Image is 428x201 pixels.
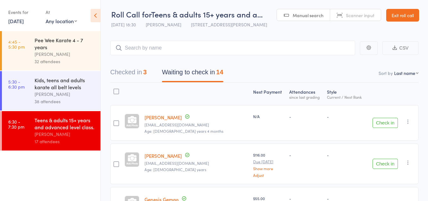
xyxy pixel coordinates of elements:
[2,31,100,70] a: 4:45 -5:30 pmPee Wee Karate 4 - 7 years[PERSON_NAME]32 attendees
[293,12,323,18] span: Manual search
[143,69,147,76] div: 3
[144,123,248,127] small: Nicstuckey@hotmail.com
[253,173,284,177] a: Adjust
[46,7,77,17] div: At
[394,70,415,76] div: Last name
[8,17,24,24] a: [DATE]
[144,161,248,165] small: m.creaative@outlook.com
[327,196,364,201] div: -
[35,58,95,65] div: 32 attendees
[386,9,419,22] a: Exit roll call
[46,17,77,24] div: Any location
[253,166,284,171] a: Show more
[191,21,267,28] span: [STREET_ADDRESS][PERSON_NAME]
[251,85,287,102] div: Next Payment
[35,50,95,58] div: [PERSON_NAME]
[327,95,364,99] div: Current / Next Rank
[2,71,100,111] a: 5:30 -6:30 pmKids, teens and adults karate all belt levels[PERSON_NAME]38 attendees
[110,65,147,82] button: Checked in3
[110,41,355,55] input: Search by name
[289,196,322,201] div: -
[253,114,284,119] div: N/A
[35,98,95,105] div: 38 attendees
[144,152,182,159] a: [PERSON_NAME]
[35,131,95,138] div: [PERSON_NAME]
[327,114,364,119] div: -
[8,39,25,49] time: 4:45 - 5:30 pm
[162,65,223,82] button: Waiting to check in14
[35,90,95,98] div: [PERSON_NAME]
[382,41,418,55] button: CSV
[253,152,284,177] div: $116.00
[35,77,95,90] div: Kids, teens and adults karate all belt levels
[289,114,322,119] div: -
[216,69,223,76] div: 14
[35,37,95,50] div: Pee Wee Karate 4 - 7 years
[324,85,367,102] div: Style
[287,85,324,102] div: Atten­dances
[8,79,25,89] time: 5:30 - 6:30 pm
[151,9,263,19] span: Teens & adults 15+ years and a…
[144,114,182,121] a: [PERSON_NAME]
[2,111,100,151] a: 6:30 -7:30 pmTeens & adults 15+ years and advanced level class.[PERSON_NAME]17 attendees
[327,152,364,157] div: -
[379,70,393,76] label: Sort by
[289,95,322,99] div: since last grading
[373,159,398,169] button: Check in
[144,167,206,172] span: Age: [DEMOGRAPHIC_DATA] years
[111,9,151,19] span: Roll Call for
[35,138,95,145] div: 17 attendees
[289,152,322,157] div: -
[8,119,24,129] time: 6:30 - 7:30 pm
[8,7,39,17] div: Events for
[111,21,136,28] span: [DATE] 18:30
[346,12,374,18] span: Scanner input
[144,128,223,134] span: Age: [DEMOGRAPHIC_DATA] years 4 months
[253,159,284,164] small: Due [DATE]
[373,118,398,128] button: Check in
[35,117,95,131] div: Teens & adults 15+ years and advanced level class.
[146,21,181,28] span: [PERSON_NAME]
